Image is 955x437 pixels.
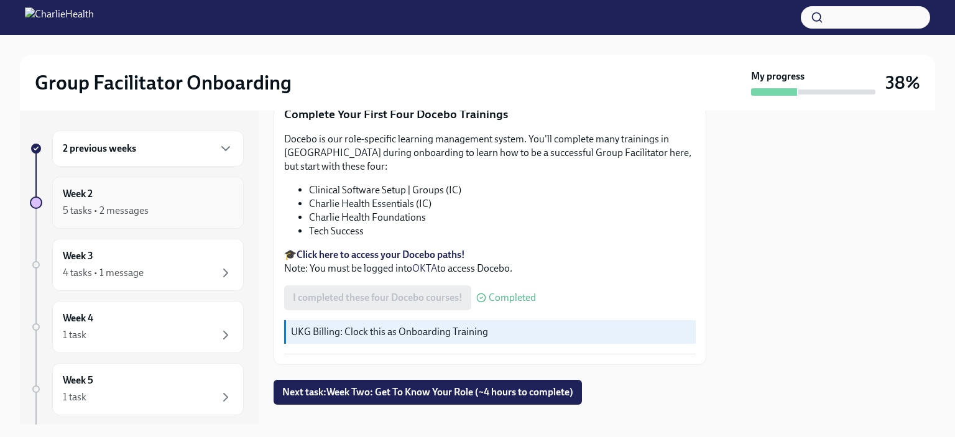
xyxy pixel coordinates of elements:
[309,197,696,211] li: Charlie Health Essentials (IC)
[63,187,93,201] h6: Week 2
[63,204,149,218] div: 5 tasks • 2 messages
[309,211,696,224] li: Charlie Health Foundations
[284,248,696,275] p: 🎓 Note: You must be logged into to access Docebo.
[291,325,691,339] p: UKG Billing: Clock this as Onboarding Training
[63,390,86,404] div: 1 task
[751,70,805,83] strong: My progress
[284,106,696,122] p: Complete Your First Four Docebo Trainings
[309,224,696,238] li: Tech Success
[63,249,93,263] h6: Week 3
[297,249,465,260] a: Click here to access your Docebo paths!
[35,70,292,95] h2: Group Facilitator Onboarding
[412,262,437,274] a: OKTA
[30,301,244,353] a: Week 41 task
[489,293,536,303] span: Completed
[30,239,244,291] a: Week 34 tasks • 1 message
[274,380,582,405] button: Next task:Week Two: Get To Know Your Role (~4 hours to complete)
[30,177,244,229] a: Week 25 tasks • 2 messages
[63,374,93,387] h6: Week 5
[63,328,86,342] div: 1 task
[309,183,696,197] li: Clinical Software Setup | Groups (IC)
[282,386,573,398] span: Next task : Week Two: Get To Know Your Role (~4 hours to complete)
[25,7,94,27] img: CharlieHealth
[63,266,144,280] div: 4 tasks • 1 message
[885,71,920,94] h3: 38%
[284,132,696,173] p: Docebo is our role-specific learning management system. You'll complete many trainings in [GEOGRA...
[63,142,136,155] h6: 2 previous weeks
[52,131,244,167] div: 2 previous weeks
[30,363,244,415] a: Week 51 task
[63,311,93,325] h6: Week 4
